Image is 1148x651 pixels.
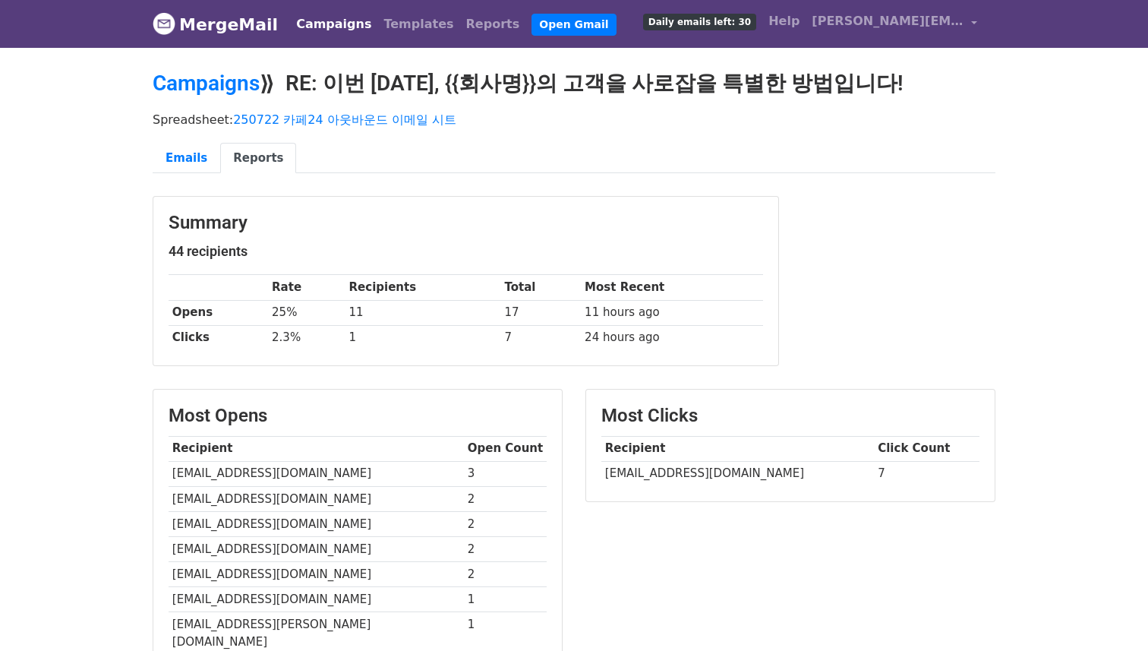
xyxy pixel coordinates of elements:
td: [EMAIL_ADDRESS][DOMAIN_NAME] [169,562,464,587]
a: Daily emails left: 30 [637,6,762,36]
th: Recipient [601,436,874,461]
h3: Summary [169,212,763,234]
td: 2 [464,511,547,536]
th: Open Count [464,436,547,461]
a: 250722 카페24 아웃바운드 이메일 시트 [233,112,456,127]
a: Open Gmail [531,14,616,36]
th: Recipient [169,436,464,461]
th: Clicks [169,325,268,350]
td: 3 [464,461,547,486]
a: Reports [220,143,296,174]
p: Spreadsheet: [153,112,995,128]
th: Most Recent [581,275,763,300]
span: [PERSON_NAME][EMAIL_ADDRESS][DOMAIN_NAME] [812,12,963,30]
th: Opens [169,300,268,325]
td: 2 [464,536,547,561]
th: Click Count [874,436,979,461]
th: Rate [268,275,345,300]
td: [EMAIL_ADDRESS][DOMAIN_NAME] [169,486,464,511]
td: 2 [464,486,547,511]
a: Templates [377,9,459,40]
td: [EMAIL_ADDRESS][DOMAIN_NAME] [169,511,464,536]
th: Total [501,275,582,300]
h3: Most Clicks [601,405,979,427]
td: 11 hours ago [581,300,763,325]
a: MergeMail [153,8,278,40]
td: 2 [464,562,547,587]
td: 1 [345,325,501,350]
td: 2.3% [268,325,345,350]
td: 1 [464,587,547,612]
a: Reports [460,9,526,40]
a: Emails [153,143,220,174]
span: Daily emails left: 30 [643,14,756,30]
h3: Most Opens [169,405,547,427]
a: Campaigns [153,71,260,96]
td: 7 [501,325,582,350]
a: Help [762,6,806,36]
td: [EMAIL_ADDRESS][DOMAIN_NAME] [601,461,874,486]
h5: 44 recipients [169,243,763,260]
a: Campaigns [290,9,377,40]
h2: ⟫ RE: 이번 [DATE], {{회사명}}의 고객을 사로잡을 특별한 방법입니다! [153,71,995,96]
td: [EMAIL_ADDRESS][DOMAIN_NAME] [169,536,464,561]
a: [PERSON_NAME][EMAIL_ADDRESS][DOMAIN_NAME] [806,6,983,42]
td: 24 hours ago [581,325,763,350]
td: 7 [874,461,979,486]
th: Recipients [345,275,501,300]
td: [EMAIL_ADDRESS][DOMAIN_NAME] [169,461,464,486]
td: 17 [501,300,582,325]
img: MergeMail logo [153,12,175,35]
td: 25% [268,300,345,325]
td: [EMAIL_ADDRESS][DOMAIN_NAME] [169,587,464,612]
td: 11 [345,300,501,325]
